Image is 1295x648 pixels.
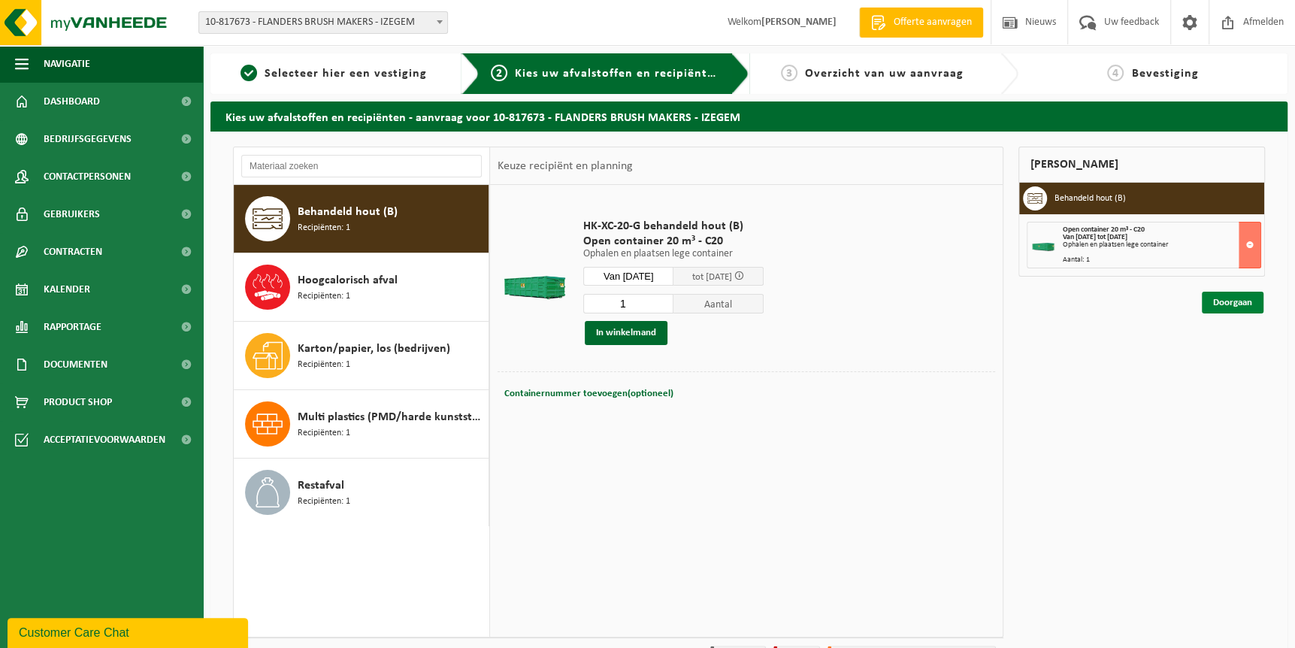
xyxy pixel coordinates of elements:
span: Acceptatievoorwaarden [44,421,165,459]
span: Restafval [298,477,344,495]
span: Recipiënten: 1 [298,495,350,509]
div: Ophalen en plaatsen lege container [1063,241,1260,249]
button: Behandeld hout (B) Recipiënten: 1 [234,185,489,253]
strong: Van [DATE] tot [DATE] [1063,233,1127,241]
span: Recipiënten: 1 [298,426,350,441]
input: Materiaal zoeken [241,155,482,177]
div: Keuze recipiënt en planning [490,147,640,185]
span: Bedrijfsgegevens [44,120,132,158]
span: Dashboard [44,83,100,120]
span: HK-XC-20-G behandeld hout (B) [583,219,764,234]
span: Navigatie [44,45,90,83]
span: Open container 20 m³ - C20 [1063,226,1145,234]
span: Recipiënten: 1 [298,358,350,372]
span: Aantal [673,294,764,313]
strong: [PERSON_NAME] [761,17,837,28]
span: Gebruikers [44,195,100,233]
button: Hoogcalorisch afval Recipiënten: 1 [234,253,489,322]
span: Product Shop [44,383,112,421]
span: Kies uw afvalstoffen en recipiënten [515,68,722,80]
span: 4 [1107,65,1124,81]
span: Offerte aanvragen [890,15,976,30]
span: Recipiënten: 1 [298,289,350,304]
h3: Behandeld hout (B) [1054,186,1126,210]
span: Contracten [44,233,102,271]
h2: Kies uw afvalstoffen en recipiënten - aanvraag voor 10-817673 - FLANDERS BRUSH MAKERS - IZEGEM [210,101,1287,131]
div: [PERSON_NAME] [1018,147,1265,183]
span: 1 [241,65,257,81]
span: 2 [491,65,507,81]
button: Containernummer toevoegen(optioneel) [503,383,675,404]
span: 10-817673 - FLANDERS BRUSH MAKERS - IZEGEM [199,12,447,33]
button: Multi plastics (PMD/harde kunststoffen/spanbanden/EPS/folie naturel/folie gemengd) Recipiënten: 1 [234,390,489,459]
span: Bevestiging [1131,68,1198,80]
input: Selecteer datum [583,267,673,286]
span: Selecteer hier een vestiging [265,68,427,80]
span: Multi plastics (PMD/harde kunststoffen/spanbanden/EPS/folie naturel/folie gemengd) [298,408,485,426]
span: Contactpersonen [44,158,131,195]
span: Rapportage [44,308,101,346]
div: Aantal: 1 [1063,256,1260,264]
button: Restafval Recipiënten: 1 [234,459,489,526]
a: Doorgaan [1202,292,1263,313]
span: Containernummer toevoegen(optioneel) [504,389,673,398]
button: In winkelmand [585,321,667,345]
span: 10-817673 - FLANDERS BRUSH MAKERS - IZEGEM [198,11,448,34]
span: Karton/papier, los (bedrijven) [298,340,450,358]
span: tot [DATE] [692,272,732,282]
span: Kalender [44,271,90,308]
span: Documenten [44,346,107,383]
p: Ophalen en plaatsen lege container [583,249,764,259]
span: Recipiënten: 1 [298,221,350,235]
a: Offerte aanvragen [859,8,983,38]
span: Open container 20 m³ - C20 [583,234,764,249]
iframe: chat widget [8,615,251,648]
span: 3 [781,65,797,81]
span: Hoogcalorisch afval [298,271,398,289]
span: Overzicht van uw aanvraag [805,68,964,80]
span: Behandeld hout (B) [298,203,398,221]
button: Karton/papier, los (bedrijven) Recipiënten: 1 [234,322,489,390]
a: 1Selecteer hier een vestiging [218,65,449,83]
